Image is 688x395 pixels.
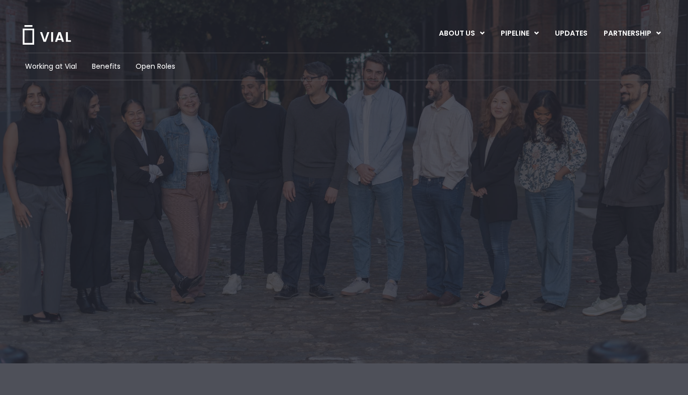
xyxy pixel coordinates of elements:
[136,61,175,72] a: Open Roles
[493,25,546,42] a: PIPELINEMenu Toggle
[92,61,121,72] a: Benefits
[22,25,72,45] img: Vial Logo
[547,25,595,42] a: UPDATES
[25,61,77,72] a: Working at Vial
[596,25,669,42] a: PARTNERSHIPMenu Toggle
[431,25,492,42] a: ABOUT USMenu Toggle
